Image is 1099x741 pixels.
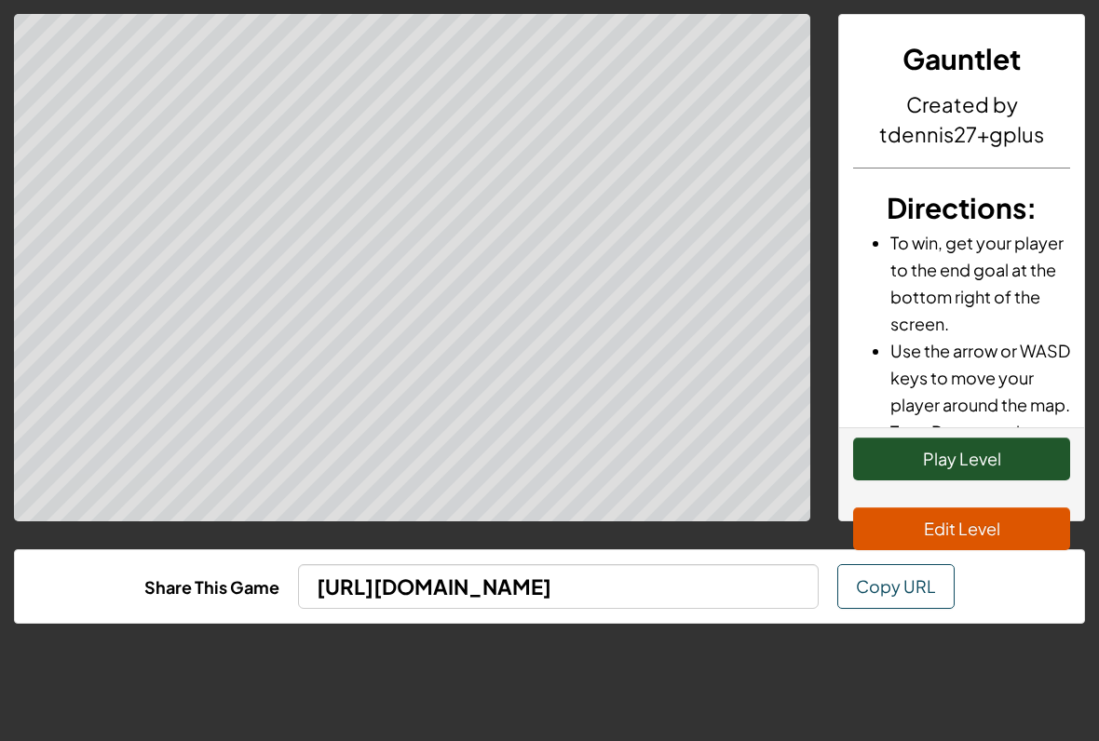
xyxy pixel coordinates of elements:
[853,38,1070,80] h3: Gauntlet
[853,187,1070,229] h3: :
[853,507,1070,550] button: Edit Level
[144,576,279,598] b: Share This Game
[856,575,936,597] span: Copy URL
[837,564,955,609] button: Copy URL
[890,337,1070,418] li: Use the arrow or WASD keys to move your player around the map.
[890,418,1070,472] li: Type R to reset the game.
[890,229,1070,337] li: To win, get your player to the end goal at the bottom right of the screen.
[853,89,1070,149] h4: Created by tdennis27+gplus
[887,190,1026,225] span: Directions
[853,438,1070,480] button: Play Level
